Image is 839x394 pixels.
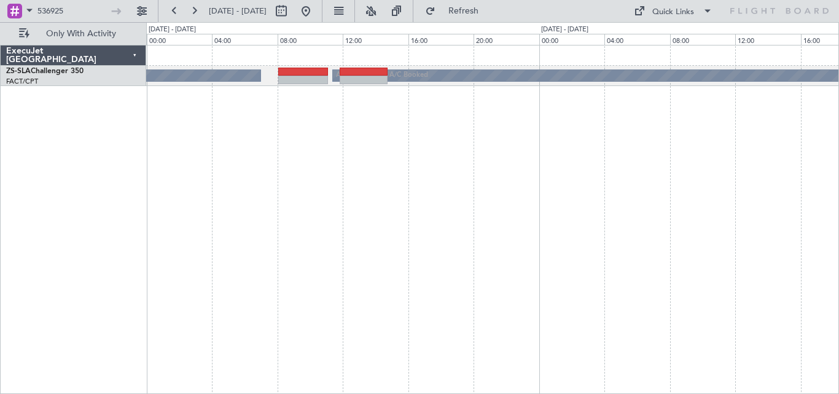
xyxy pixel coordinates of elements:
input: Trip Number [37,2,108,20]
div: [DATE] - [DATE] [149,25,196,35]
div: 04:00 [212,34,277,45]
a: ZS-SLAChallenger 350 [6,68,84,75]
div: [DATE] - [DATE] [541,25,588,35]
div: 00:00 [147,34,212,45]
div: 12:00 [735,34,800,45]
div: 08:00 [670,34,735,45]
div: A/C Booked [389,66,428,85]
div: 00:00 [539,34,604,45]
span: Only With Activity [32,30,130,38]
button: Refresh [419,1,493,21]
button: Only With Activity [14,24,133,44]
div: 16:00 [408,34,474,45]
div: 12:00 [343,34,408,45]
div: 04:00 [604,34,669,45]
div: A/C Booked [336,66,375,85]
span: Refresh [438,7,490,15]
div: 20:00 [474,34,539,45]
div: 08:00 [278,34,343,45]
a: FACT/CPT [6,77,38,86]
span: [DATE] - [DATE] [209,6,267,17]
span: ZS-SLA [6,68,31,75]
